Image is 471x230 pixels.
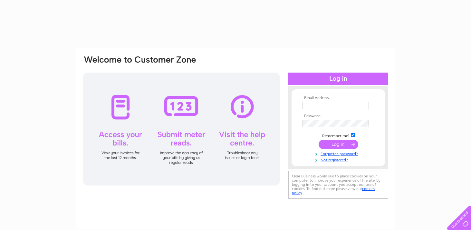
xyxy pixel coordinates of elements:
a: cookies policy [292,186,375,195]
a: Not registered? [303,156,376,163]
th: Password: [301,114,376,118]
div: Clear Business would like to place cookies on your computer to improve your experience of the sit... [288,171,388,199]
td: Remember me? [301,132,376,138]
input: Submit [319,140,358,149]
th: Email Address: [301,96,376,100]
a: Forgotten password? [303,150,376,156]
